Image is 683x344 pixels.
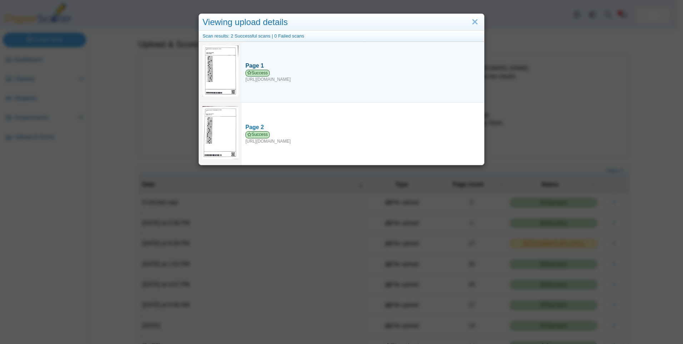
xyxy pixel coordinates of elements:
[199,31,484,42] div: Scan results: 2 Successful scans | 0 Failed scans
[245,70,270,77] span: Success
[245,62,480,70] div: Page 1
[245,123,480,131] div: Page 2
[199,14,484,31] div: Viewing upload details
[245,131,270,138] span: Success
[242,58,484,86] a: Page 1 Success [URL][DOMAIN_NAME]
[245,131,480,144] div: [URL][DOMAIN_NAME]
[203,106,238,159] img: 3131257_SEPTEMBER_10_2025T15_49_10_744000000.jpeg
[245,70,480,83] div: [URL][DOMAIN_NAME]
[203,45,238,96] img: 3131265_SEPTEMBER_10_2025T15_49_9_686000000.jpeg
[242,120,484,148] a: Page 2 Success [URL][DOMAIN_NAME]
[469,16,480,28] a: Close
